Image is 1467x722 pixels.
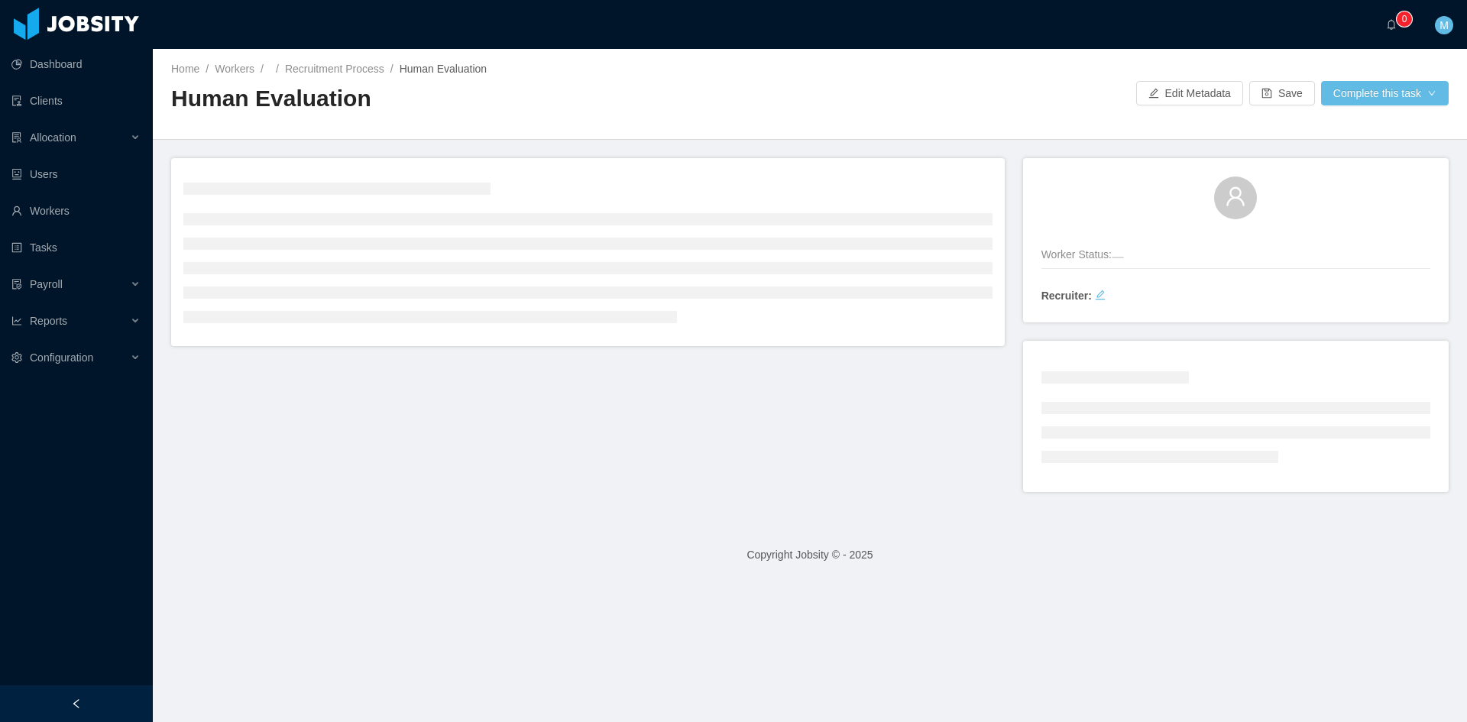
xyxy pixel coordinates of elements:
[11,86,141,116] a: icon: auditClients
[1095,290,1106,300] i: icon: edit
[11,232,141,263] a: icon: profileTasks
[171,63,199,75] a: Home
[206,63,209,75] span: /
[285,63,384,75] a: Recruitment Process
[1321,81,1449,105] button: Complete this taskicon: down
[1439,16,1449,34] span: M
[1041,248,1112,261] span: Worker Status:
[276,63,279,75] span: /
[215,63,254,75] a: Workers
[1386,19,1397,30] i: icon: bell
[30,131,76,144] span: Allocation
[400,63,487,75] span: Human Evaluation
[11,352,22,363] i: icon: setting
[11,196,141,226] a: icon: userWorkers
[30,315,67,327] span: Reports
[171,83,810,115] h2: Human Evaluation
[11,159,141,189] a: icon: robotUsers
[153,529,1467,581] footer: Copyright Jobsity © - 2025
[1136,81,1243,105] button: icon: editEdit Metadata
[11,49,141,79] a: icon: pie-chartDashboard
[1249,81,1315,105] button: icon: saveSave
[1397,11,1412,27] sup: 0
[1041,290,1092,302] strong: Recruiter:
[30,351,93,364] span: Configuration
[11,279,22,290] i: icon: file-protect
[1225,186,1246,207] i: icon: user
[390,63,393,75] span: /
[30,278,63,290] span: Payroll
[11,316,22,326] i: icon: line-chart
[261,63,264,75] span: /
[11,132,22,143] i: icon: solution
